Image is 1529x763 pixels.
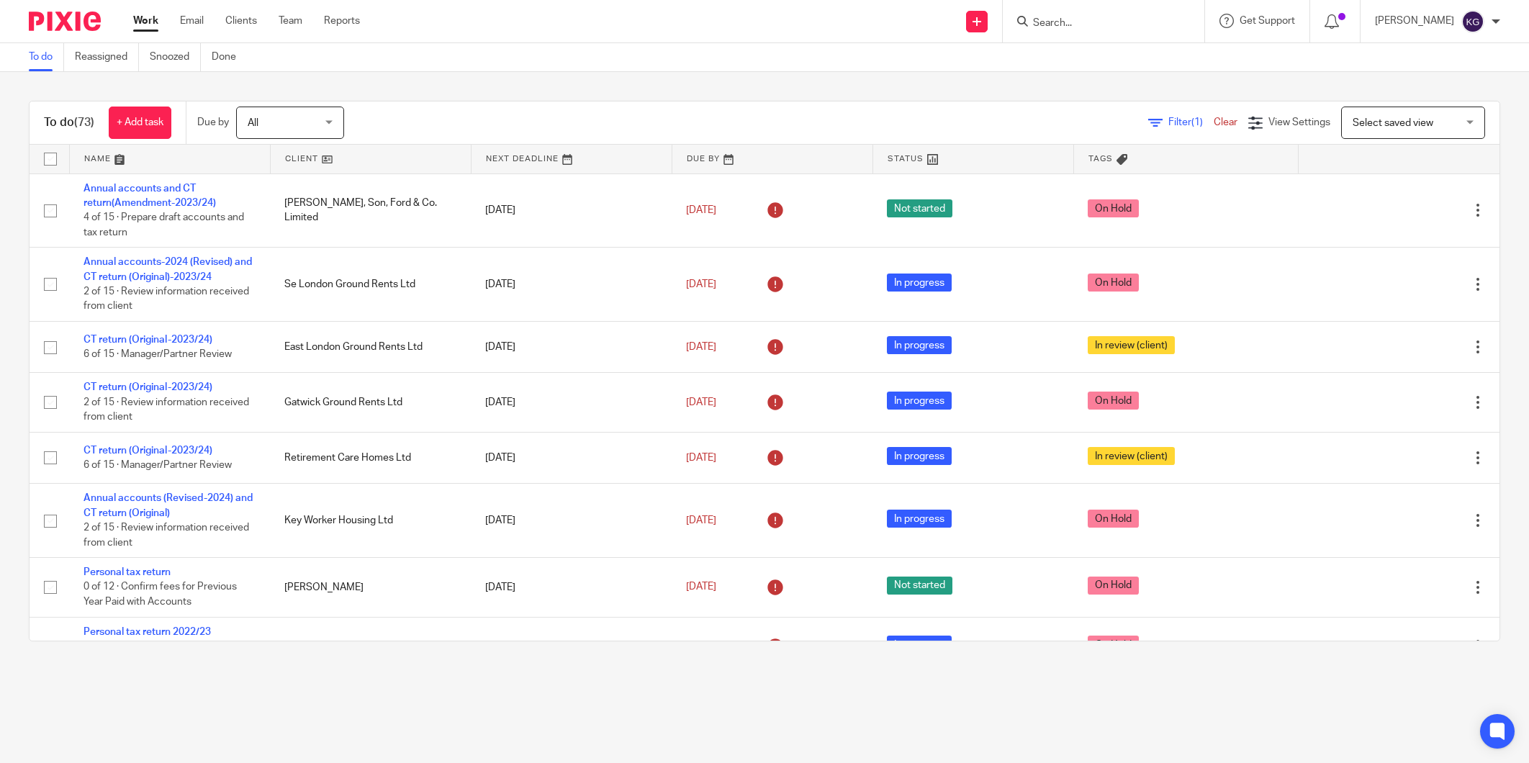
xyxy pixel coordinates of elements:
[84,382,212,392] a: CT return (Original-2023/24)
[84,446,212,456] a: CT return (Original-2023/24)
[887,510,952,528] span: In progress
[1088,392,1139,410] span: On Hold
[270,173,471,248] td: [PERSON_NAME], Son, Ford & Co. Limited
[84,349,232,359] span: 6 of 15 · Manager/Partner Review
[74,117,94,128] span: (73)
[471,248,672,322] td: [DATE]
[29,43,64,71] a: To do
[270,248,471,322] td: Se London Ground Rents Ltd
[225,14,257,28] a: Clients
[686,453,716,463] span: [DATE]
[686,515,716,525] span: [DATE]
[84,582,237,608] span: 0 of 12 · Confirm fees for Previous Year Paid with Accounts
[1088,447,1175,465] span: In review (client)
[84,257,252,281] a: Annual accounts-2024 (Revised) and CT return (Original)-2023/24
[1214,117,1237,127] a: Clear
[84,212,244,238] span: 4 of 15 · Prepare draft accounts and tax return
[1191,117,1203,127] span: (1)
[270,432,471,483] td: Retirement Care Homes Ltd
[471,617,672,676] td: [DATE]
[75,43,139,71] a: Reassigned
[44,115,94,130] h1: To do
[1088,636,1139,654] span: On Hold
[1088,510,1139,528] span: On Hold
[150,43,201,71] a: Snoozed
[1268,117,1330,127] span: View Settings
[686,205,716,215] span: [DATE]
[180,14,204,28] a: Email
[84,397,249,423] span: 2 of 15 · Review information received from client
[1088,274,1139,292] span: On Hold
[29,12,101,31] img: Pixie
[197,115,229,130] p: Due by
[84,567,171,577] a: Personal tax return
[471,558,672,617] td: [DATE]
[887,336,952,354] span: In progress
[270,484,471,558] td: Key Worker Housing Ltd
[84,286,249,312] span: 2 of 15 · Review information received from client
[84,460,232,470] span: 6 of 15 · Manager/Partner Review
[109,107,171,139] a: + Add task
[686,397,716,407] span: [DATE]
[686,279,716,289] span: [DATE]
[471,322,672,373] td: [DATE]
[84,184,216,208] a: Annual accounts and CT return(Amendment-2023/24)
[1375,14,1454,28] p: [PERSON_NAME]
[471,432,672,483] td: [DATE]
[324,14,360,28] a: Reports
[270,322,471,373] td: East London Ground Rents Ltd
[84,523,249,548] span: 2 of 15 · Review information received from client
[887,447,952,465] span: In progress
[270,558,471,617] td: [PERSON_NAME]
[1088,155,1113,163] span: Tags
[84,335,212,345] a: CT return (Original-2023/24)
[1168,117,1214,127] span: Filter
[84,627,211,637] a: Personal tax return 2022/23
[686,342,716,352] span: [DATE]
[471,173,672,248] td: [DATE]
[270,373,471,432] td: Gatwick Ground Rents Ltd
[248,118,258,128] span: All
[279,14,302,28] a: Team
[212,43,247,71] a: Done
[270,617,471,676] td: [PERSON_NAME]
[1240,16,1295,26] span: Get Support
[1032,17,1161,30] input: Search
[1461,10,1484,33] img: svg%3E
[887,199,952,217] span: Not started
[84,493,253,518] a: Annual accounts (Revised-2024) and CT return (Original)
[686,582,716,592] span: [DATE]
[471,484,672,558] td: [DATE]
[887,636,952,654] span: In progress
[133,14,158,28] a: Work
[1088,199,1139,217] span: On Hold
[887,274,952,292] span: In progress
[887,577,952,595] span: Not started
[887,392,952,410] span: In progress
[471,373,672,432] td: [DATE]
[1353,118,1433,128] span: Select saved view
[1088,577,1139,595] span: On Hold
[1088,336,1175,354] span: In review (client)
